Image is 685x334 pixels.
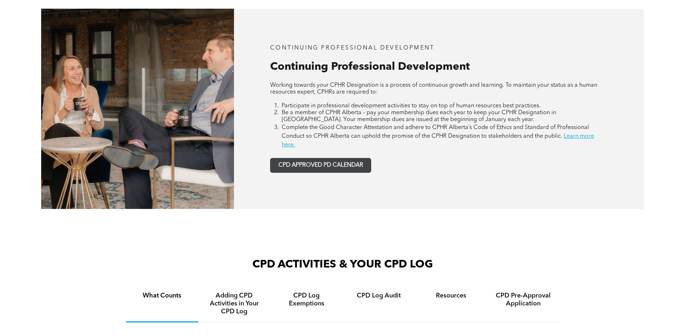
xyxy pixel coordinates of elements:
h4: Adding CPD Activities in Your CPD Log [205,292,264,316]
a: CPD APPROVED PD CALENDAR [270,158,371,173]
span: Working towards your CPHR Designation is a process of continuous growth and learning. To maintain... [270,82,597,95]
h4: CPD Log Audit [349,292,408,300]
span: CPD ACTIVITIES & YOUR CPD LOG [252,259,433,270]
span: CONTINUING PROFESSIONAL DEVELOPMENT [270,45,434,51]
span: Participate in professional development activities to stay on top of human resources best practices. [282,103,541,109]
h4: CPD Log Exemptions [277,292,336,308]
h4: Resources [421,292,481,300]
span: Continuing Professional Development [270,61,470,72]
h4: CPD Pre-Approval Application [494,292,553,308]
h4: What Counts [133,292,192,300]
span: Be a member of CPHR Alberta – pay your membership dues each year to keep your CPHR Designation in... [282,110,556,123]
span: Complete the Good Character Attestation and adhere to CPHR Alberta’s Code of Ethics and Standard ... [282,125,589,139]
span: CPD APPROVED PD CALENDAR [278,162,363,169]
